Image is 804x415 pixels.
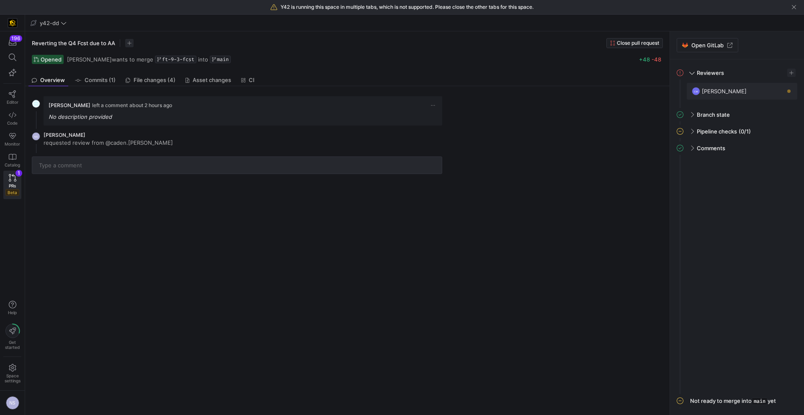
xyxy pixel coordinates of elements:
[41,56,62,63] span: Opened
[7,310,18,315] span: Help
[690,397,776,405] div: Not ready to merge into yet
[692,87,700,95] div: CM
[677,108,797,121] mat-expansion-panel-header: Branch state
[752,397,768,405] span: main
[32,132,40,141] div: NS
[5,189,19,196] span: Beta
[92,102,128,108] span: left a comment
[217,56,229,62] span: main
[697,111,730,118] span: Branch state
[3,150,21,171] a: Catalog
[5,162,20,167] span: Catalog
[617,40,659,46] span: Close pull request
[155,56,196,63] a: ft-9-3-fcst
[8,19,17,27] img: https://storage.googleapis.com/y42-prod-data-exchange/images/uAsz27BndGEK0hZWDFeOjoxA7jCwgK9jE472...
[697,69,724,76] span: Reviewers
[606,38,663,48] button: Close pull request
[67,56,112,63] span: [PERSON_NAME]
[677,394,797,408] mat-expansion-panel-header: Not ready to merge intomainyet
[697,145,725,151] span: Comments
[15,170,22,177] div: 1
[639,56,650,63] span: +48
[677,83,797,108] div: Reviewers
[697,128,737,135] span: Pipeline checks
[7,120,18,126] span: Code
[10,35,22,42] div: 196
[210,56,231,63] a: main
[3,171,21,199] a: PRsBeta1
[162,56,194,62] span: ft-9-3-fcst
[44,139,173,146] p: requested review from @caden.[PERSON_NAME]
[3,320,21,353] button: Getstarted
[691,42,724,49] span: Open GitLab
[249,77,255,83] span: CI
[40,20,59,26] span: y42-dd
[5,340,20,350] span: Get started
[67,56,153,63] span: wants to merge
[3,16,21,30] a: https://storage.googleapis.com/y42-prod-data-exchange/images/uAsz27BndGEK0hZWDFeOjoxA7jCwgK9jE472...
[677,141,797,155] mat-expansion-panel-header: Comments
[198,56,208,63] span: into
[652,56,661,63] span: -48
[5,373,21,383] span: Space settings
[3,35,21,50] button: 196
[193,77,231,83] span: Asset changes
[6,396,19,410] div: NS
[40,77,65,83] span: Overview
[739,128,751,135] span: (0/1)
[677,38,738,52] a: Open GitLab
[134,77,175,83] span: File changes (4)
[3,297,21,319] button: Help
[9,183,16,188] span: PRs
[39,162,435,169] input: Type a comment
[7,100,18,105] span: Editor
[702,88,747,95] span: [PERSON_NAME]
[3,108,21,129] a: Code
[5,141,20,146] span: Monitor
[32,40,115,46] span: Reverting the Q4 Fcst due to AA
[85,77,116,83] span: Commits (1)
[3,87,21,108] a: Editor
[3,394,21,412] button: NS
[44,132,85,138] span: [PERSON_NAME]
[3,129,21,150] a: Monitor
[32,100,40,108] img: https://secure.gravatar.com/avatar/93624b85cfb6a0d6831f1d6e8dbf2768734b96aa2308d2c902a4aae71f619b...
[49,113,112,120] em: No description provided
[49,102,90,108] span: [PERSON_NAME]
[677,66,797,79] mat-expansion-panel-header: Reviewers
[677,125,797,138] mat-expansion-panel-header: Pipeline checks(0/1)
[28,18,69,28] button: y42-dd
[3,360,21,387] a: Spacesettings
[129,102,172,108] span: about 2 hours ago
[281,4,533,10] span: Y42 is running this space in multiple tabs, which is not supported. Please close the other tabs f...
